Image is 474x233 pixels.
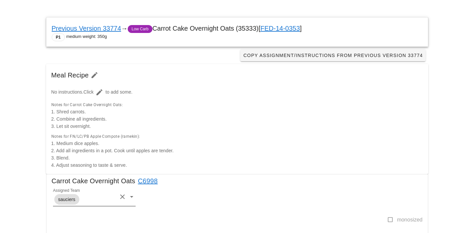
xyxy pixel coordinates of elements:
span: Click to add some. [84,89,133,95]
div: Assigned TeamsauciersClear Assigned Team [53,193,136,206]
a: Previous Version 33774 [52,25,121,32]
span: 2. Combine all ingredients. [51,116,107,122]
span: 3. Let sit overnight. [51,124,91,129]
span: 1. Medium dice apples. [51,141,99,146]
span: medium weight: 350g [66,33,107,41]
span: 3. Blend. [51,155,70,160]
span: 4. Adjust seasoning to taste & serve. [51,162,127,168]
span: 2. Add all ingredients in a pot. Cook until apples are tender. [51,148,174,153]
button: Clear Assigned Team [118,193,126,201]
span: Copy Assignment/Instructions From Previous Version 33774 [243,53,423,58]
a: C6998 [135,176,158,186]
span: 1. Shred carrots. [51,109,86,114]
a: FED-14-0353 [260,25,300,32]
div: Meal Recipe [46,64,428,86]
span: Carrot Cake Overnight Oats (35333) [128,25,302,32]
span: P1 [56,34,61,41]
span: Notes for FN/LC/PB Apple Compote (ramekin): [51,134,140,139]
span: Low Carb [132,25,148,33]
div: Carrot Cake Overnight Oats [46,174,428,191]
span: [ ] [258,25,302,32]
label: Assigned Team [53,188,80,193]
div: No instructions. [47,82,427,102]
span: Notes for Carrot Cake Overnight Oats: [51,102,123,107]
span: sauciers [58,194,75,205]
span: → [52,25,128,32]
button: Copy Assignment/Instructions From Previous Version 33774 [240,49,425,61]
